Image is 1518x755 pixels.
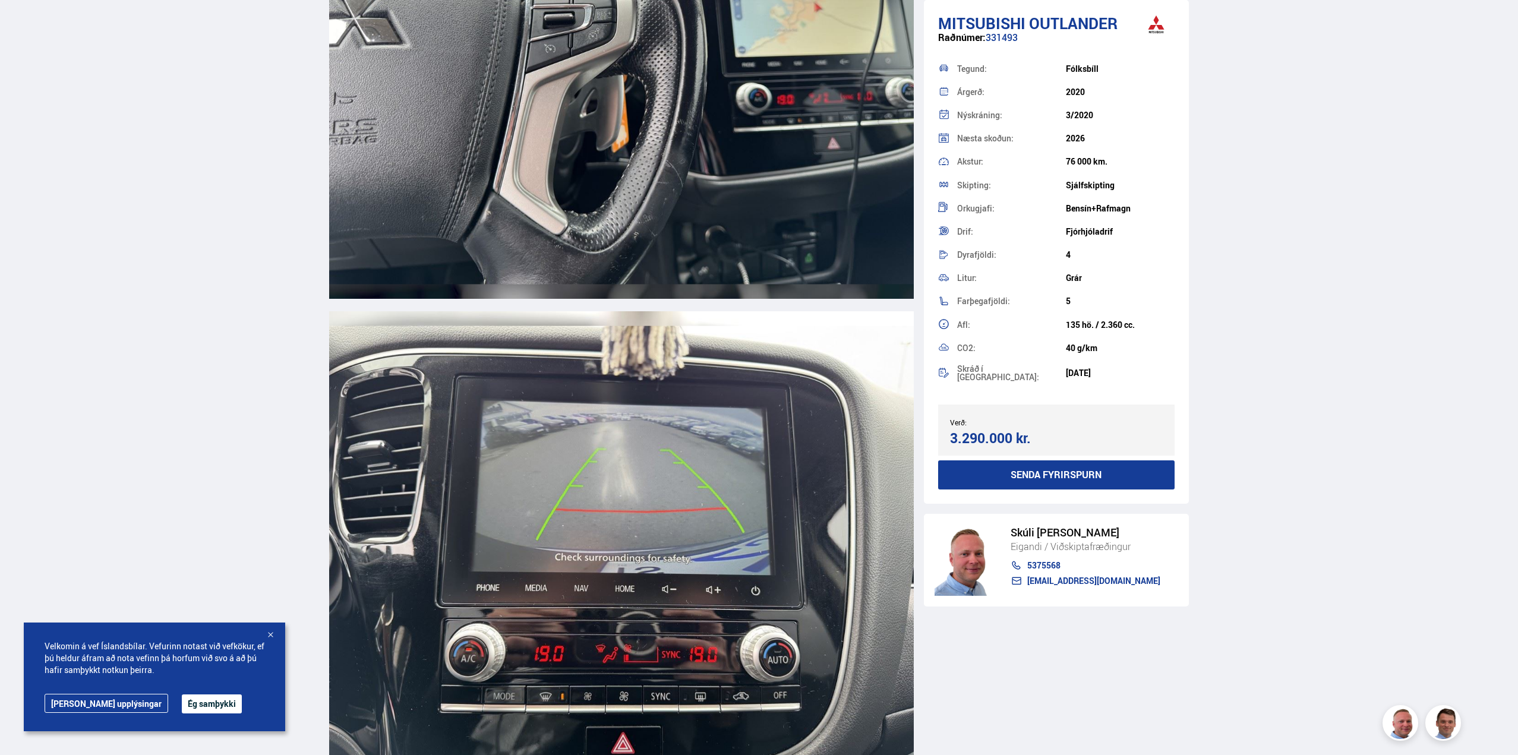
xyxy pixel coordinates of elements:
div: Tegund: [957,65,1066,73]
a: [PERSON_NAME] upplýsingar [45,694,168,713]
div: Verð: [950,418,1056,427]
div: Skráð í [GEOGRAPHIC_DATA]: [957,365,1066,381]
div: 4 [1066,250,1175,260]
div: 135 hö. / 2.360 cc. [1066,320,1175,330]
a: 5375568 [1011,561,1160,570]
span: Outlander [1029,12,1118,34]
img: FbJEzSuNWCJXmdc-.webp [1427,707,1463,743]
div: 76 000 km. [1066,157,1175,166]
div: Nýskráning: [957,111,1066,119]
div: Næsta skoðun: [957,134,1066,143]
div: Árgerð: [957,88,1066,96]
button: Ég samþykki [182,694,242,713]
img: brand logo [1132,6,1180,43]
div: 3.290.000 kr. [950,430,1053,446]
div: Skipting: [957,181,1066,189]
div: 2020 [1066,87,1175,97]
button: Senda fyrirspurn [938,460,1175,489]
div: CO2: [957,344,1066,352]
div: Bensín+Rafmagn [1066,204,1175,213]
div: Orkugjafi: [957,204,1066,213]
a: [EMAIL_ADDRESS][DOMAIN_NAME] [1011,576,1160,586]
div: Grár [1066,273,1175,283]
span: Raðnúmer: [938,31,986,44]
div: 331493 [938,32,1175,55]
div: Akstur: [957,157,1066,166]
div: Afl: [957,321,1066,329]
img: siFngHWaQ9KaOqBr.png [1384,707,1420,743]
div: Eigandi / Viðskiptafræðingur [1011,539,1160,554]
span: Mitsubishi [938,12,1025,34]
div: 40 g/km [1066,343,1175,353]
div: Dyrafjöldi: [957,251,1066,259]
div: [DATE] [1066,368,1175,378]
span: Velkomin á vef Íslandsbílar. Vefurinn notast við vefkökur, ef þú heldur áfram að nota vefinn þá h... [45,640,264,676]
div: Drif: [957,228,1066,236]
div: Litur: [957,274,1066,282]
div: Fjórhjóladrif [1066,227,1175,236]
button: Opna LiveChat spjallviðmót [10,5,45,40]
div: 2026 [1066,134,1175,143]
img: siFngHWaQ9KaOqBr.png [935,525,999,596]
div: Fólksbíll [1066,64,1175,74]
div: Farþegafjöldi: [957,297,1066,305]
div: 3/2020 [1066,110,1175,120]
div: 5 [1066,296,1175,306]
div: Skúli [PERSON_NAME] [1011,526,1160,539]
div: Sjálfskipting [1066,181,1175,190]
